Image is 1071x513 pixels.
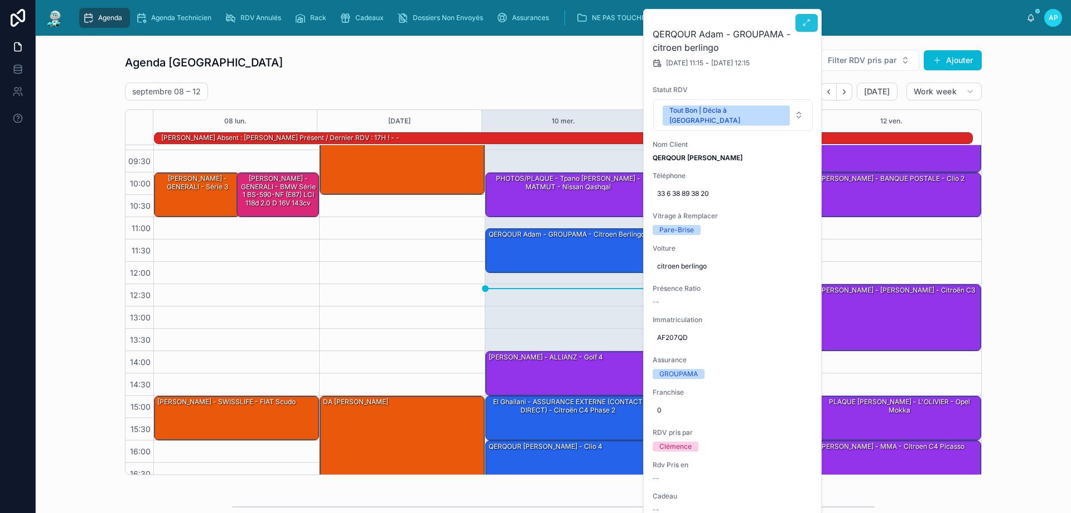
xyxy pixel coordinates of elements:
[488,397,649,415] div: El Ghailani - ASSURANCE EXTERNE (CONTACT DIRECT) - Citroën C4 Phase 2
[127,290,153,300] span: 12:30
[653,284,813,293] span: Présence Ratio
[336,8,392,28] a: Cadeaux
[669,106,783,126] div: Tout Bon | Décla à [GEOGRAPHIC_DATA]
[127,313,153,322] span: 13:00
[310,13,326,22] span: Rack
[653,99,813,131] button: Select Button
[160,132,401,143] div: Tony absent : Michel présent / dernier RDV : 17H ! - -
[653,428,813,437] span: RDV pris par
[488,229,646,239] div: QERQOUR Adam - GROUPAMA - citroen berlingo
[817,173,981,217] div: [PERSON_NAME] - BANQUE POSTALE - clio 2
[653,315,813,324] span: Immatriculation
[129,223,153,233] span: 11:00
[127,268,153,277] span: 12:00
[657,189,809,198] span: 33 6 38 89 38 20
[880,110,903,132] button: 12 ven.
[818,174,966,184] div: [PERSON_NAME] - BANQUE POSTALE - clio 2
[914,87,957,97] span: Work week
[128,424,153,434] span: 15:30
[653,492,813,501] span: Cadeau
[127,447,153,456] span: 16:00
[488,442,604,452] div: QERQOUR [PERSON_NAME] - clio 4
[151,13,211,22] span: Agenda Technicien
[486,396,650,440] div: El Ghailani - ASSURANCE EXTERNE (CONTACT DIRECT) - Citroën C4 Phase 2
[653,154,742,162] strong: QERQOUR [PERSON_NAME]
[817,285,981,351] div: [PERSON_NAME] - [PERSON_NAME] - Citroën c3
[837,83,852,100] button: Next
[388,110,411,132] button: [DATE]
[129,246,153,255] span: 11:30
[291,8,334,28] a: Rack
[512,13,549,22] span: Assurances
[155,396,319,440] div: [PERSON_NAME] - SWISSLIFE - FIAT Scudo
[322,397,389,407] div: DA [PERSON_NAME]
[657,406,809,415] span: 0
[160,133,401,143] div: [PERSON_NAME] absent : [PERSON_NAME] présent / dernier RDV : 17H ! - -
[127,201,153,210] span: 10:30
[74,6,1026,30] div: scrollable content
[857,83,898,100] button: [DATE]
[817,441,981,485] div: [PERSON_NAME] - MMA - citroen C4 Picasso
[486,352,650,395] div: [PERSON_NAME] - ALLIANZ - golf 4
[79,8,130,28] a: Agenda
[127,357,153,367] span: 14:00
[132,8,219,28] a: Agenda Technicien
[821,83,837,100] button: Back
[653,388,813,397] span: Franchise
[659,369,698,379] div: GROUPAMA
[132,86,201,97] h2: septembre 08 – 12
[156,397,297,407] div: [PERSON_NAME] - SWISSLIFE - FIAT Scudo
[864,87,890,97] span: [DATE]
[666,59,703,68] span: [DATE] 11:15
[552,110,575,132] button: 10 mer.
[706,59,709,68] span: -
[659,442,692,452] div: Clémence
[413,13,483,22] span: Dossiers Non Envoyés
[573,8,672,28] a: NE PAS TOUCHER
[653,85,813,94] span: Statut RDV
[906,83,982,100] button: Work week
[657,333,809,342] span: AF207QD
[486,173,650,217] div: PHOTOS/PLAQUE - Tpano [PERSON_NAME] - MATMUT - Nissan Qashqai
[592,13,650,22] span: NE PAS TOUCHER
[818,397,980,415] div: PLAQUE [PERSON_NAME] - L'OLIVIER - Opel Mokka
[653,27,813,54] h2: QERQOUR Adam - GROUPAMA - citroen berlingo
[653,244,813,253] span: Voiture
[653,461,813,469] span: Rdv Pris en
[320,396,484,485] div: DA [PERSON_NAME]
[155,173,239,217] div: [PERSON_NAME] - GENERALI - série 3
[127,335,153,344] span: 13:30
[355,13,384,22] span: Cadeaux
[320,128,484,194] div: PLAQUE IGUEDLANE Thierry - CIC - 207 cc
[653,298,659,306] span: --
[653,474,659,483] span: --
[653,171,813,180] span: Téléphone
[237,173,319,217] div: [PERSON_NAME] - GENERALI - BMW Série 1 BS-590-NF (E87) LCI 118d 2.0 d 16V 143cv
[818,50,919,71] button: Select Button
[488,352,604,362] div: [PERSON_NAME] - ALLIANZ - golf 4
[1049,13,1058,22] span: AP
[127,179,153,188] span: 10:00
[711,59,750,68] span: [DATE] 12:15
[128,402,153,411] span: 15:00
[239,174,318,208] div: [PERSON_NAME] - GENERALI - BMW Série 1 BS-590-NF (E87) LCI 118d 2.0 d 16V 143cv
[493,8,557,28] a: Assurances
[486,229,650,272] div: QERQOUR Adam - GROUPAMA - citroen berlingo
[98,13,122,22] span: Agenda
[818,285,976,295] div: [PERSON_NAME] - [PERSON_NAME] - Citroën c3
[125,55,283,70] h1: Agenda [GEOGRAPHIC_DATA]
[817,396,981,440] div: PLAQUE [PERSON_NAME] - L'OLIVIER - Opel Mokka
[156,174,239,192] div: [PERSON_NAME] - GENERALI - série 3
[224,110,247,132] button: 08 lun.
[924,50,982,70] button: Ajouter
[653,212,813,220] span: Vitrage à Remplacer
[240,13,281,22] span: RDV Annulés
[818,442,966,452] div: [PERSON_NAME] - MMA - citroen C4 Picasso
[45,9,65,27] img: App logo
[817,128,981,172] div: [PERSON_NAME] - GENERALI - KANGOO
